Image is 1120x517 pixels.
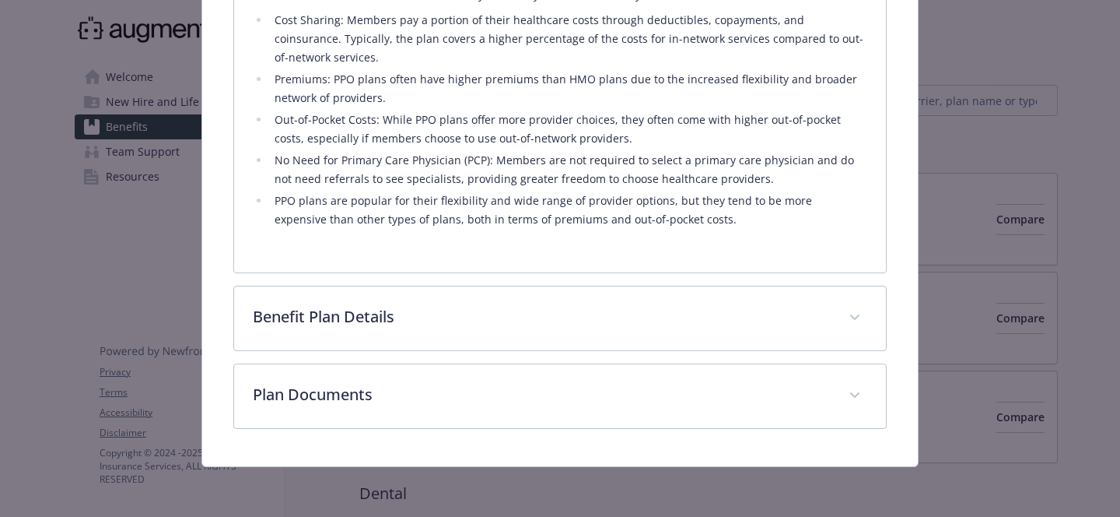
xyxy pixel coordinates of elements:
p: Benefit Plan Details [253,305,830,329]
div: Benefit Plan Details [234,287,886,350]
li: Cost Sharing: Members pay a portion of their healthcare costs through deductibles, copayments, an... [270,11,867,67]
li: No Need for Primary Care Physician (PCP): Members are not required to select a primary care physi... [270,151,867,188]
div: Plan Documents [234,364,886,428]
li: PPO plans are popular for their flexibility and wide range of provider options, but they tend to ... [270,192,867,229]
p: Plan Documents [253,383,830,406]
li: Premiums: PPO plans often have higher premiums than HMO plans due to the increased flexibility an... [270,70,867,107]
li: Out-of-Pocket Costs: While PPO plans offer more provider choices, they often come with higher out... [270,111,867,148]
